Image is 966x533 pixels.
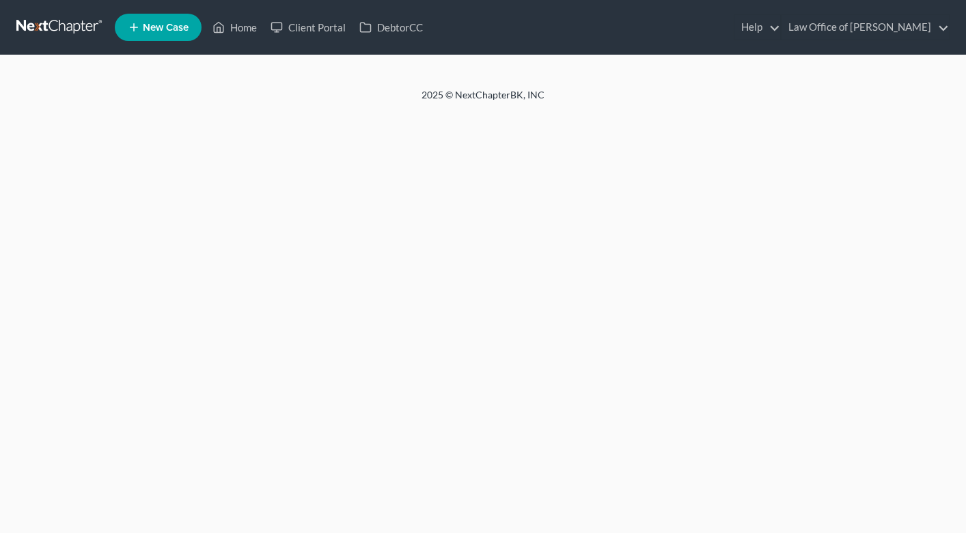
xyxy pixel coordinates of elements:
[206,15,264,40] a: Home
[353,15,430,40] a: DebtorCC
[782,15,949,40] a: Law Office of [PERSON_NAME]
[94,88,872,113] div: 2025 © NextChapterBK, INC
[264,15,353,40] a: Client Portal
[734,15,780,40] a: Help
[115,14,202,41] new-legal-case-button: New Case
